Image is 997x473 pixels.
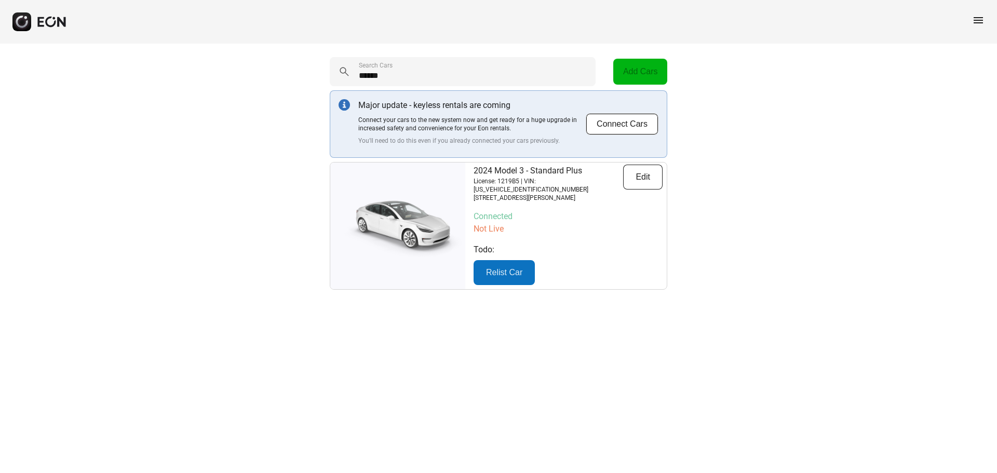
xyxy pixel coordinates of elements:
[474,194,623,202] p: [STREET_ADDRESS][PERSON_NAME]
[586,113,658,135] button: Connect Cars
[339,99,350,111] img: info
[474,165,623,177] p: 2024 Model 3 - Standard Plus
[474,260,535,285] button: Relist Car
[330,192,465,260] img: car
[474,244,663,256] p: Todo:
[474,210,663,223] p: Connected
[359,61,393,70] label: Search Cars
[474,223,663,235] p: Not Live
[358,99,586,112] p: Major update - keyless rentals are coming
[972,14,985,26] span: menu
[358,137,586,145] p: You'll need to do this even if you already connected your cars previously.
[474,177,623,194] p: License: 1219B5 | VIN: [US_VEHICLE_IDENTIFICATION_NUMBER]
[358,116,586,132] p: Connect your cars to the new system now and get ready for a huge upgrade in increased safety and ...
[623,165,663,190] button: Edit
